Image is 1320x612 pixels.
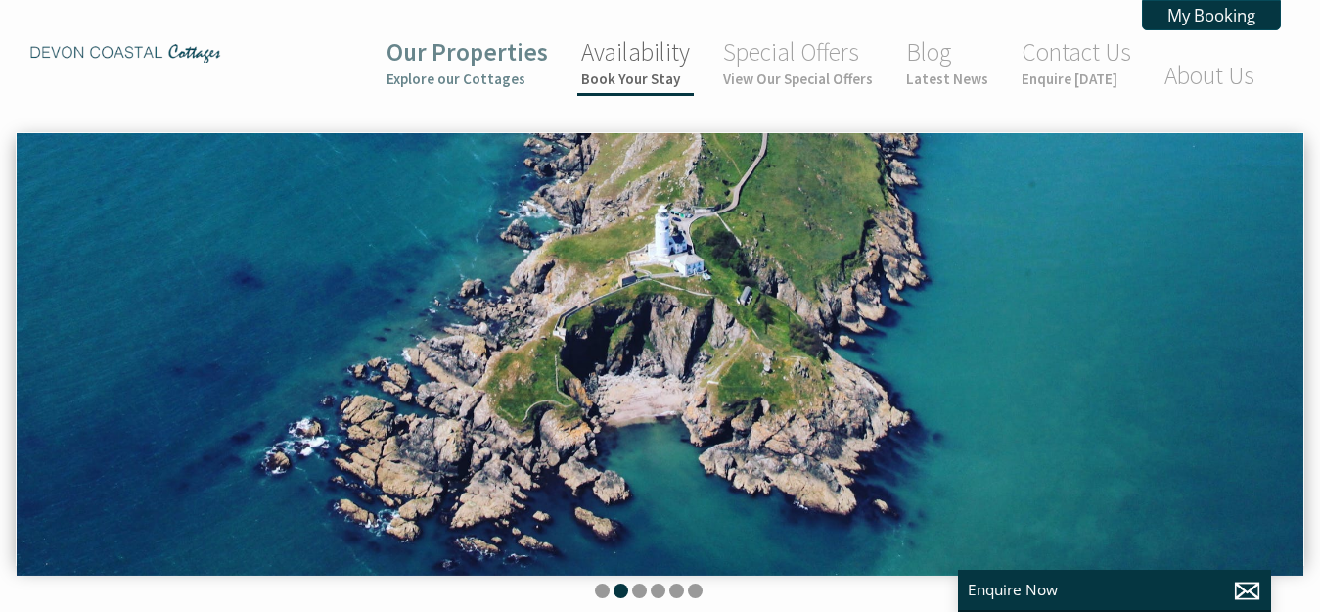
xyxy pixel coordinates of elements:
p: Enquire Now [968,580,1261,600]
small: Book Your Stay [581,70,690,88]
a: About Us [1164,60,1254,91]
a: Our PropertiesExplore our Cottages [387,36,548,88]
a: AvailabilityBook Your Stay [581,36,690,88]
small: Explore our Cottages [387,70,548,88]
a: Special OffersView Our Special Offers [723,36,873,88]
small: Latest News [906,70,988,88]
img: Devon Coastal Cottages [27,44,223,63]
small: View Our Special Offers [723,70,873,88]
small: Enquire [DATE] [1022,70,1131,88]
a: BlogLatest News [906,36,988,88]
a: Contact UsEnquire [DATE] [1022,36,1131,88]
